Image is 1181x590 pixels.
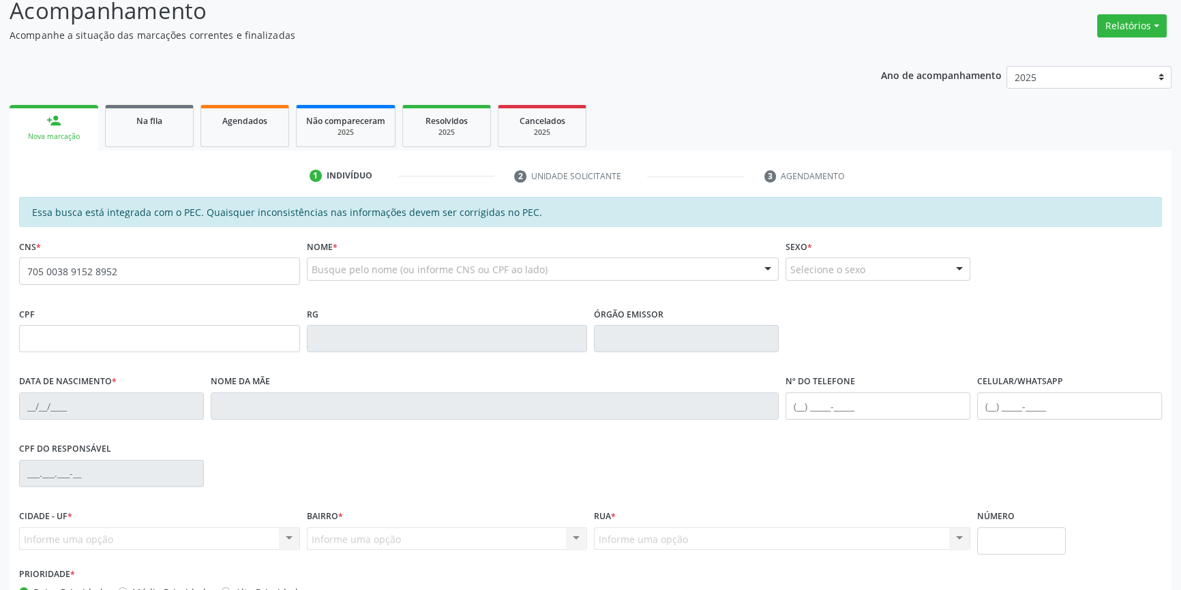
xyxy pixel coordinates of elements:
[786,392,970,420] input: (__) _____-_____
[977,371,1063,392] label: Celular/WhatsApp
[211,371,270,392] label: Nome da mãe
[977,506,1015,527] label: Número
[881,66,1002,83] p: Ano de acompanhamento
[136,115,162,127] span: Na fila
[977,392,1162,420] input: (__) _____-_____
[786,236,812,258] label: Sexo
[594,304,663,325] label: Órgão emissor
[19,439,111,460] label: CPF do responsável
[19,460,204,487] input: ___.___.___-__
[425,115,468,127] span: Resolvidos
[19,197,1162,227] div: Essa busca está integrada com o PEC. Quaisquer inconsistências nas informações devem ser corrigid...
[19,131,89,142] div: Nova marcação
[19,236,41,258] label: CNS
[594,506,616,527] label: Rua
[1097,14,1167,37] button: Relatórios
[307,304,318,325] label: RG
[508,127,576,138] div: 2025
[46,113,61,128] div: person_add
[307,506,343,527] label: Bairro
[306,115,385,127] span: Não compareceram
[19,506,72,527] label: Cidade - UF
[786,371,855,392] label: Nº do Telefone
[413,127,481,138] div: 2025
[312,262,548,277] span: Busque pelo nome (ou informe CNS ou CPF ao lado)
[520,115,565,127] span: Cancelados
[222,115,267,127] span: Agendados
[790,262,865,277] span: Selecione o sexo
[19,371,117,392] label: Data de nascimento
[310,170,322,182] div: 1
[19,304,35,325] label: CPF
[327,170,372,182] div: Indivíduo
[10,28,823,42] p: Acompanhe a situação das marcações correntes e finalizadas
[306,127,385,138] div: 2025
[307,236,338,258] label: Nome
[19,392,204,420] input: __/__/____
